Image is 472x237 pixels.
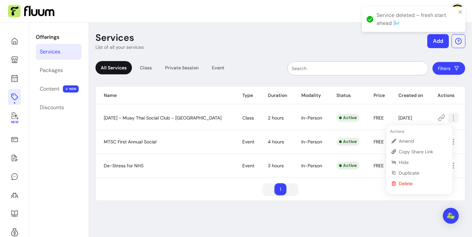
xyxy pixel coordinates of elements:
[427,34,449,48] button: Add
[336,138,359,146] div: Active
[242,115,254,121] span: Class
[40,48,60,56] div: Services
[40,66,63,74] div: Packages
[377,11,456,27] div: Service deleted – fresh start ahead 🌬️
[268,163,284,169] span: 3 hours
[8,5,54,18] img: Fluum Logo
[135,61,157,74] div: Class
[8,70,21,86] a: Calendar
[268,115,284,121] span: 2 hours
[292,65,424,72] input: Search
[242,163,254,169] span: Event
[399,138,447,144] span: Amend
[374,115,384,121] span: FREE
[399,159,447,166] span: Hide
[36,81,82,97] a: Content
[399,148,447,155] span: Copy Share Link
[458,9,463,15] button: close
[95,44,144,50] p: List of all your services
[96,87,234,104] th: Name
[366,87,390,104] th: Price
[443,208,459,224] div: Open Intercom Messenger
[8,150,21,166] a: Waivers
[242,139,254,145] span: Event
[389,129,404,134] span: Actions
[268,139,284,145] span: 4 hours
[399,170,447,176] span: Duplicate
[8,187,21,203] a: Clients
[95,61,132,74] div: All Services
[36,44,82,60] a: Services
[274,183,286,195] li: pagination item 1 active
[398,115,412,121] span: [DATE]
[104,115,221,121] span: [DATE] - Muay Thai Social Club - [GEOGRAPHIC_DATA]
[301,139,322,145] span: In-Person
[8,206,21,222] a: Resources
[399,180,447,187] span: Delete
[40,85,59,93] div: Content
[259,180,302,198] nav: pagination navigation
[104,163,144,169] span: De-Stress for NHS
[160,61,204,74] div: Private Session
[36,100,82,116] a: Discounts
[36,62,82,78] a: Packages
[8,169,21,185] a: My Messages
[374,139,384,145] span: FREE
[336,162,359,170] div: Active
[451,5,464,18] img: avatar
[234,87,260,104] th: Type
[63,85,79,93] span: NEW
[36,33,82,41] p: Offerings
[8,108,21,129] a: My Co-Founder
[8,89,21,105] a: Offerings
[301,115,322,121] span: In-Person
[40,104,64,112] div: Discounts
[206,61,230,74] div: Event
[8,33,21,49] a: Home
[390,87,430,104] th: Created on
[336,114,359,122] div: Active
[374,163,384,169] span: FREE
[430,87,465,104] th: Actions
[95,32,134,44] p: Services
[328,87,366,104] th: Status
[301,163,322,169] span: In-Person
[432,62,465,75] button: Filters
[8,52,21,68] a: My Page
[11,120,18,124] span: New
[293,87,328,104] th: Modality
[104,139,156,145] span: MTSC First Annual Social
[8,131,21,147] a: Sales
[260,87,293,104] th: Duration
